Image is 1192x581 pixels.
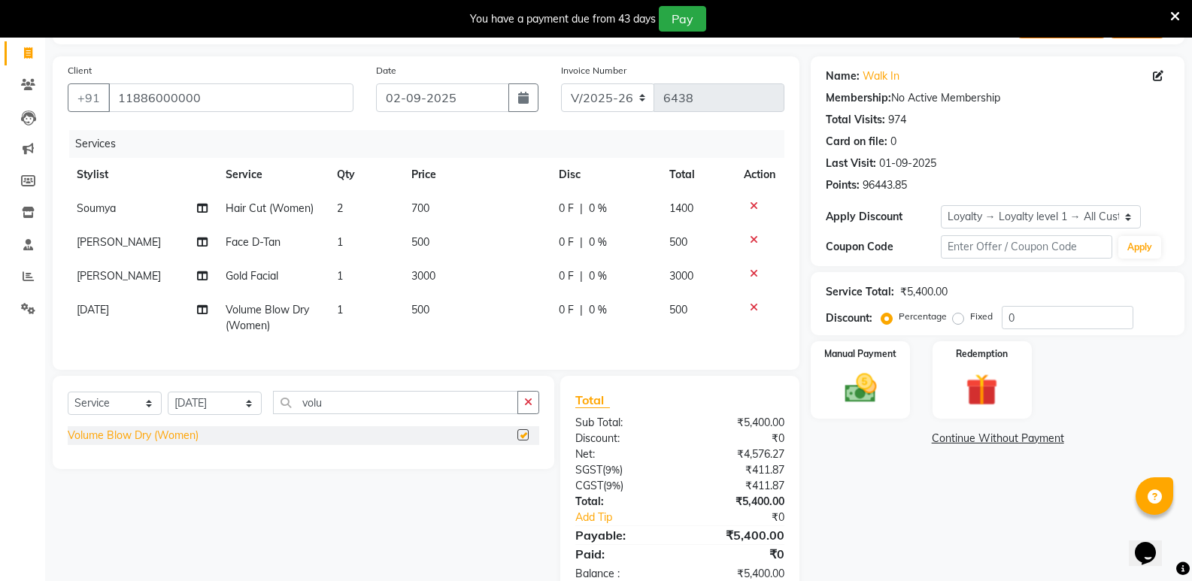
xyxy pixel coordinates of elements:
div: No Active Membership [826,90,1169,106]
th: Qty [328,158,402,192]
div: Discount: [826,310,872,326]
img: _cash.svg [835,370,887,407]
span: 1 [337,235,343,249]
span: CGST [575,479,603,492]
span: 0 % [589,268,607,284]
th: Service [217,158,328,192]
span: 0 F [559,268,574,284]
span: Face D-Tan [226,235,281,249]
div: Apply Discount [826,209,940,225]
span: 0 F [559,235,574,250]
th: Total [660,158,735,192]
span: 1 [337,303,343,316]
span: Soumya [77,201,116,215]
div: ₹5,400.00 [900,284,948,300]
span: 0 % [589,201,607,216]
label: Redemption [956,347,1008,361]
span: 0 F [559,302,574,318]
div: ₹411.87 [680,462,796,478]
label: Date [376,64,396,77]
span: 0 F [559,201,574,216]
div: Name: [826,68,860,84]
span: Gold Facial [226,269,278,283]
th: Action [735,158,784,192]
span: | [580,302,583,318]
span: 1 [337,269,343,283]
div: ₹0 [680,431,796,446]
span: 3000 [669,269,693,283]
div: Discount: [564,431,680,446]
label: Fixed [970,310,993,323]
input: Enter Offer / Coupon Code [941,235,1112,259]
div: Card on file: [826,134,887,150]
label: Manual Payment [824,347,896,361]
span: 0 % [589,235,607,250]
div: 0 [890,134,896,150]
a: Continue Without Payment [814,431,1181,446]
div: Sub Total: [564,415,680,431]
div: Coupon Code [826,239,940,255]
button: Apply [1118,236,1161,259]
div: ₹5,400.00 [680,526,796,544]
div: Total Visits: [826,112,885,128]
div: ₹0 [699,510,796,525]
span: 700 [411,201,429,215]
div: ₹4,576.27 [680,446,796,462]
div: Total: [564,494,680,510]
span: 500 [669,235,687,249]
input: Search or Scan [273,391,518,414]
span: | [580,268,583,284]
div: You have a payment due from 43 days [470,11,656,27]
th: Disc [550,158,661,192]
span: 500 [669,303,687,316]
label: Invoice Number [561,64,626,77]
button: +91 [68,83,110,112]
th: Stylist [68,158,217,192]
div: Points: [826,177,860,193]
span: 9% [606,480,620,492]
div: ( ) [564,462,680,478]
input: Search by Name/Mobile/Email/Code [108,83,353,112]
div: Services [69,130,796,158]
span: [PERSON_NAME] [77,235,161,249]
span: Volume Blow Dry (Women) [226,303,309,332]
span: 3000 [411,269,435,283]
img: _gift.svg [956,370,1008,410]
label: Client [68,64,92,77]
span: | [580,201,583,216]
div: Volume Blow Dry (Women) [68,428,199,443]
a: Add Tip [564,510,699,525]
iframe: chat widget [1129,521,1177,566]
div: ( ) [564,478,680,494]
button: Pay [659,6,706,32]
a: Walk In [863,68,899,84]
div: 974 [888,112,906,128]
span: 0 % [589,302,607,318]
div: Service Total: [826,284,894,300]
label: Percentage [899,310,947,323]
span: 1400 [669,201,693,215]
span: 500 [411,303,429,316]
div: Net: [564,446,680,462]
div: Last Visit: [826,156,876,171]
div: Membership: [826,90,891,106]
span: 9% [605,464,620,476]
span: Hair Cut (Women) [226,201,314,215]
div: ₹5,400.00 [680,415,796,431]
div: Paid: [564,545,680,563]
div: ₹411.87 [680,478,796,494]
div: Payable: [564,526,680,544]
span: 2 [337,201,343,215]
div: 96443.85 [863,177,907,193]
span: 500 [411,235,429,249]
div: ₹0 [680,545,796,563]
th: Price [402,158,550,192]
span: [PERSON_NAME] [77,269,161,283]
span: [DATE] [77,303,109,316]
span: | [580,235,583,250]
span: Total [575,392,610,408]
div: 01-09-2025 [879,156,936,171]
div: ₹5,400.00 [680,494,796,510]
span: SGST [575,463,602,477]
